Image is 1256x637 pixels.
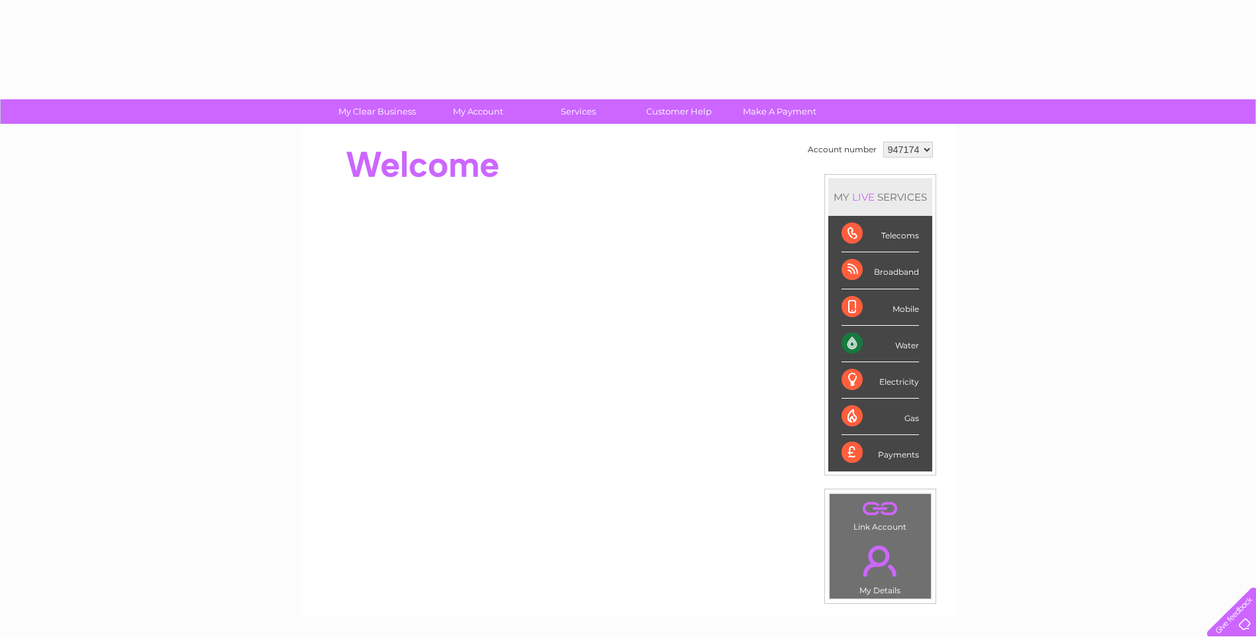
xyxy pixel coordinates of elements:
div: Electricity [842,362,919,399]
a: My Account [423,99,532,124]
div: MY SERVICES [828,178,932,216]
div: Water [842,326,919,362]
td: Account number [804,138,880,161]
div: Broadband [842,252,919,289]
td: Link Account [829,493,932,535]
td: My Details [829,534,932,599]
div: LIVE [849,191,877,203]
div: Gas [842,399,919,435]
a: . [833,497,928,520]
div: Payments [842,435,919,471]
a: . [833,538,928,584]
a: Make A Payment [725,99,834,124]
div: Mobile [842,289,919,326]
a: Services [524,99,633,124]
a: Customer Help [624,99,734,124]
div: Telecoms [842,216,919,252]
a: My Clear Business [322,99,432,124]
